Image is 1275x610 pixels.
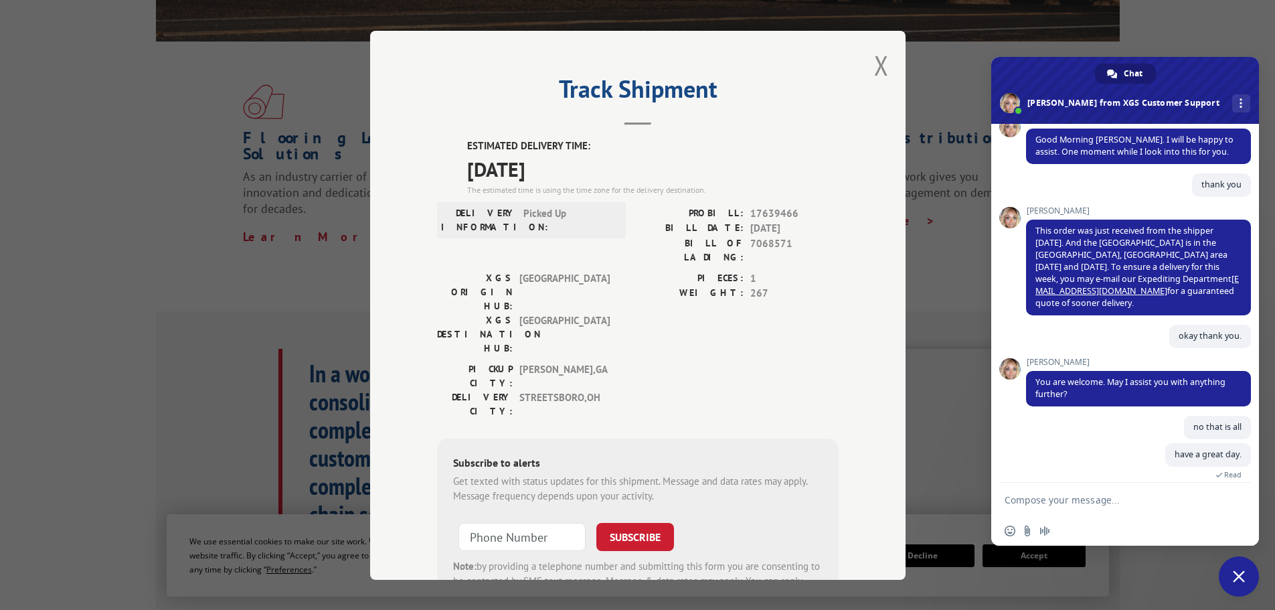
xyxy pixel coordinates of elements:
[750,206,839,221] span: 17639466
[437,362,513,390] label: PICKUP CITY:
[1224,470,1242,479] span: Read
[1201,179,1242,190] span: thank you
[1095,64,1156,84] div: Chat
[1193,421,1242,433] span: no that is all
[519,390,610,418] span: STREETSBORO , OH
[1022,526,1033,536] span: Send a file
[523,206,614,234] span: Picked Up
[519,313,610,355] span: [GEOGRAPHIC_DATA]
[750,221,839,236] span: [DATE]
[1124,64,1142,84] span: Chat
[638,271,744,286] label: PIECES:
[453,473,823,504] div: Get texted with status updates for this shipment. Message and data rates may apply. Message frequ...
[750,271,839,286] span: 1
[1035,225,1239,309] span: This order was just received from the shipper [DATE]. And the [GEOGRAPHIC_DATA] is in the [GEOGRA...
[638,236,744,264] label: BILL OF LADING:
[874,48,889,83] button: Close modal
[453,559,477,572] strong: Note:
[1026,206,1251,216] span: [PERSON_NAME]
[638,221,744,236] label: BILL DATE:
[437,80,839,105] h2: Track Shipment
[1035,273,1239,297] a: [EMAIL_ADDRESS][DOMAIN_NAME]
[1005,494,1216,506] textarea: Compose your message...
[638,286,744,301] label: WEIGHT:
[1232,94,1250,112] div: More channels
[437,313,513,355] label: XGS DESTINATION HUB:
[750,286,839,301] span: 267
[441,206,517,234] label: DELIVERY INFORMATION:
[519,271,610,313] span: [GEOGRAPHIC_DATA]
[467,139,839,154] label: ESTIMATED DELIVERY TIME:
[750,236,839,264] span: 7068571
[437,390,513,418] label: DELIVERY CITY:
[1179,330,1242,341] span: okay thank you.
[1035,134,1234,157] span: Good Morning [PERSON_NAME]. I will be happy to assist. One moment while I look into this for you.
[458,522,586,550] input: Phone Number
[1035,376,1225,400] span: You are welcome. May I assist you with anything further?
[1219,556,1259,597] div: Close chat
[519,362,610,390] span: [PERSON_NAME] , GA
[453,558,823,604] div: by providing a telephone number and submitting this form you are consenting to be contacted by SM...
[596,522,674,550] button: SUBSCRIBE
[1175,449,1242,460] span: have a great day.
[1039,526,1050,536] span: Audio message
[437,271,513,313] label: XGS ORIGIN HUB:
[1005,526,1015,536] span: Insert an emoji
[1026,358,1251,367] span: [PERSON_NAME]
[453,454,823,473] div: Subscribe to alerts
[638,206,744,221] label: PROBILL:
[467,153,839,183] span: [DATE]
[467,183,839,196] div: The estimated time is using the time zone for the delivery destination.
